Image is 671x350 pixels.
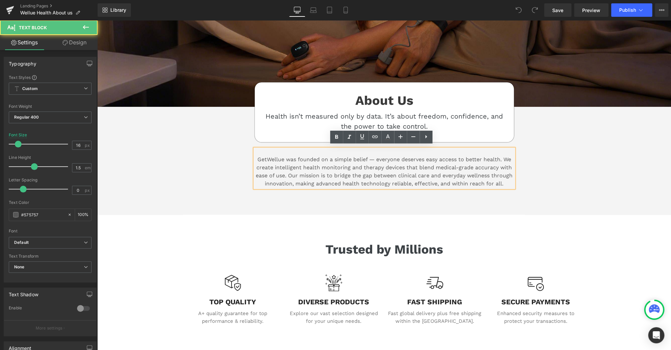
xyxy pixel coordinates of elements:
[9,305,70,312] div: Enable
[9,229,92,233] div: Font
[85,143,91,147] span: px
[655,3,668,17] button: More
[110,7,126,13] span: Library
[75,209,91,221] div: %
[50,35,99,50] a: Design
[201,277,272,286] b: DIVERSE PRODUCTS
[21,211,64,218] input: Color
[85,188,91,192] span: px
[112,277,159,286] b: TOP QUALITY
[611,3,652,17] button: Publish
[190,290,283,305] p: Explore our vast selection designed for your unique needs.
[9,104,92,109] div: Font Weight
[404,277,473,286] b: SECURE PAYMENTS
[14,115,39,120] b: Regular 400
[20,3,98,9] a: Landing Pages
[158,136,415,167] span: GetWellue was founded on a simple belief — everyone deserves easy access to better health. We cre...
[648,327,664,343] div: Open Intercom Messenger
[338,3,354,17] a: Mobile
[582,7,600,14] span: Preview
[14,264,25,269] b: None
[9,75,92,80] div: Text Styles
[98,3,131,17] a: New Library
[19,25,47,30] span: Text Block
[619,7,636,13] span: Publish
[168,91,406,111] p: Health isn’t measured only by data. It’s about freedom, confidence, and the power to take control.
[36,325,63,331] p: More settings
[85,166,91,170] span: em
[258,73,316,88] strong: About Us
[9,57,36,67] div: Typography
[305,3,321,17] a: Laptop
[9,288,38,297] div: Text Shadow
[22,86,38,92] b: Custom
[552,7,563,14] span: Save
[4,320,96,336] button: More settings
[392,290,485,305] p: Enhanced security measures to protect your transactions.
[291,290,384,305] p: Fast global delivery plus free shipping within the [GEOGRAPHIC_DATA].
[9,254,92,259] div: Text Transform
[512,3,525,17] button: Undo
[9,133,27,137] div: Font Size
[9,200,92,205] div: Text Color
[9,178,92,182] div: Letter Spacing
[574,3,608,17] a: Preview
[289,3,305,17] a: Desktop
[89,290,182,305] p: A+ quality guarantee for top performance & reliability.
[9,155,92,160] div: Line Height
[528,3,541,17] button: Redo
[310,277,365,286] b: FAST SHIPPING
[14,240,29,246] i: Default
[20,10,73,15] span: Wellue Health About us
[321,3,338,17] a: Tablet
